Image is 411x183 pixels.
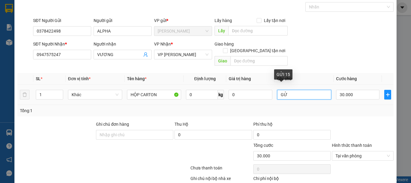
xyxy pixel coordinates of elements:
[385,92,391,97] span: plus
[215,18,232,23] span: Lấy hàng
[218,90,224,99] span: kg
[215,56,230,66] span: Giao
[275,73,334,85] th: Ghi chú
[194,76,215,81] span: Định lượng
[332,143,372,148] label: Hình thức thanh toán
[94,17,152,24] div: Người gửi
[277,90,331,99] input: Ghi Chú
[335,151,390,160] span: Tại văn phòng
[175,122,188,127] span: Thu Hộ
[253,121,331,130] div: Phí thu hộ
[20,90,29,99] button: delete
[228,26,288,36] input: Dọc đường
[274,69,292,80] div: GỬI 15
[215,42,234,46] span: Giao hàng
[336,76,357,81] span: Cước hàng
[229,76,251,81] span: Giá trị hàng
[215,26,228,36] span: Lấy
[33,17,91,24] div: SĐT Người Gửi
[158,27,209,36] span: Hồ Chí Minh
[384,90,391,99] button: plus
[94,41,152,47] div: Người nhận
[33,41,91,47] div: SĐT Người Nhận
[261,17,288,24] span: Lấy tận nơi
[228,47,288,54] span: [GEOGRAPHIC_DATA] tận nơi
[36,76,41,81] span: SL
[20,107,159,114] div: Tổng: 1
[127,76,147,81] span: Tên hàng
[154,17,212,24] div: VP gửi
[158,50,209,59] span: VP Phan Rang
[229,90,272,99] input: 0
[230,56,288,66] input: Dọc đường
[72,90,119,99] span: Khác
[253,143,273,148] span: Tổng cước
[68,76,91,81] span: Đơn vị tính
[190,165,253,175] div: Chưa thanh toán
[143,52,148,57] span: user-add
[127,90,181,99] input: VD: Bàn, Ghế
[96,122,129,127] label: Ghi chú đơn hàng
[96,130,173,140] input: Ghi chú đơn hàng
[154,42,171,46] span: VP Nhận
